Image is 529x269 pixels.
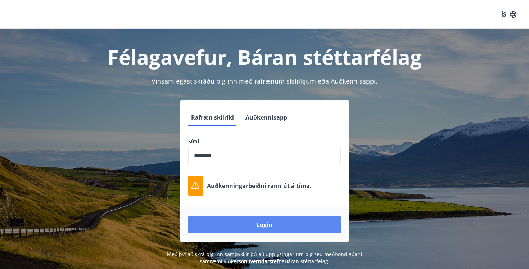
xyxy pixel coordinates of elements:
button: ÍS [497,8,520,21]
span: Með því að skrá þig inn samþykkir þú að upplýsingar um þig séu meðhöndlaðar í samræmi við Báran s... [167,251,362,265]
label: Sími [188,138,341,145]
a: Persónuverndarstefna [231,258,285,265]
button: Login [188,216,341,233]
button: Rafræn skilríki [188,109,237,126]
button: Auðkennisapp [243,109,290,126]
span: Vinsamlegast skráðu þig inn með rafrænum skilríkjum eða Auðkennisappi. [152,77,377,85]
h1: Félagavefur, Báran stéttarfélag [14,43,515,71]
p: Auðkenningarbeiðni rann út á tíma. [207,182,312,190]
